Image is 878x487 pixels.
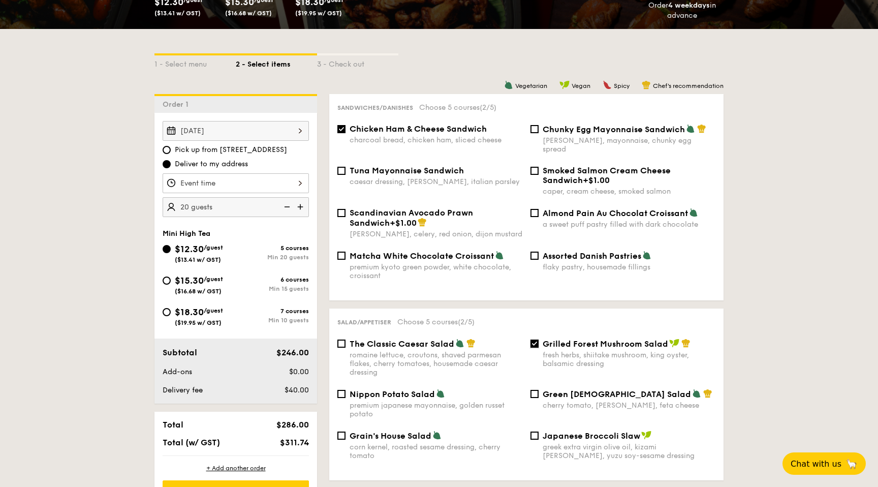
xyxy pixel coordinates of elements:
[163,308,171,316] input: $18.30/guest($19.95 w/ GST)7 coursesMin 10 guests
[175,145,287,155] span: Pick up from [STREET_ADDRESS]
[163,146,171,154] input: Pick up from [STREET_ADDRESS]
[154,55,236,70] div: 1 - Select menu
[543,443,715,460] div: greek extra virgin olive oil, kizami [PERSON_NAME], yuzu soy-sesame dressing
[642,80,651,89] img: icon-chef-hat.a58ddaea.svg
[543,401,715,410] div: cherry tomato, [PERSON_NAME], feta cheese
[530,390,539,398] input: Green [DEMOGRAPHIC_DATA] Saladcherry tomato, [PERSON_NAME], feta cheese
[653,82,724,89] span: Chef's recommendation
[543,389,691,399] span: Green [DEMOGRAPHIC_DATA] Salad
[432,431,442,440] img: icon-vegetarian.fe4039eb.svg
[642,251,651,260] img: icon-vegetarian.fe4039eb.svg
[641,431,651,440] img: icon-vegan.f8ff3823.svg
[236,245,309,252] div: 5 courses
[175,275,204,286] span: $15.30
[436,389,445,398] img: icon-vegetarian.fe4039eb.svg
[530,209,539,217] input: Almond Pain Au Chocolat Croissanta sweet puff pastry filled with dark chocolate
[543,351,715,368] div: fresh herbs, shiitake mushroom, king oyster, balsamic dressing
[337,432,346,440] input: Grain's House Saladcorn kernel, roasted sesame dressing, cherry tomato
[504,80,513,89] img: icon-vegetarian.fe4039eb.svg
[686,124,695,133] img: icon-vegetarian.fe4039eb.svg
[515,82,547,89] span: Vegetarian
[204,307,223,314] span: /guest
[455,339,464,348] img: icon-vegetarian.fe4039eb.svg
[530,167,539,175] input: Smoked Salmon Cream Cheese Sandwich+$1.00caper, cream cheese, smoked salmon
[337,209,346,217] input: Scandinavian Avocado Prawn Sandwich+$1.00[PERSON_NAME], celery, red onion, dijon mustard
[163,420,183,430] span: Total
[236,317,309,324] div: Min 10 guests
[276,348,309,357] span: $246.00
[236,276,309,283] div: 6 courses
[681,339,691,348] img: icon-chef-hat.a58ddaea.svg
[350,208,473,228] span: Scandinavian Avocado Prawn Sandwich
[154,10,201,17] span: ($13.41 w/ GST)
[466,339,476,348] img: icon-chef-hat.a58ddaea.svg
[337,252,346,260] input: Matcha White Chocolate Croissantpremium kyoto green powder, white chocolate, croissant
[692,389,701,398] img: icon-vegetarian.fe4039eb.svg
[697,124,706,133] img: icon-chef-hat.a58ddaea.svg
[163,197,309,217] input: Number of guests
[163,160,171,168] input: Deliver to my address
[350,263,522,280] div: premium kyoto green powder, white chocolate, croissant
[543,220,715,229] div: a sweet puff pastry filled with dark chocolate
[603,80,612,89] img: icon-spicy.37a8142b.svg
[337,319,391,326] span: Salad/Appetiser
[543,339,668,349] span: Grilled Forest Mushroom Salad
[236,254,309,261] div: Min 20 guests
[337,104,413,111] span: Sandwiches/Danishes
[175,288,222,295] span: ($16.68 w/ GST)
[668,1,710,10] strong: 4 weekdays
[572,82,590,89] span: Vegan
[559,80,570,89] img: icon-vegan.f8ff3823.svg
[236,285,309,292] div: Min 15 guests
[458,318,475,326] span: (2/5)
[614,82,630,89] span: Spicy
[782,452,866,475] button: Chat with us🦙
[480,103,496,112] span: (2/5)
[350,230,522,238] div: [PERSON_NAME], celery, red onion, dijon mustard
[280,438,309,447] span: $311.74
[845,458,858,470] span: 🦙
[419,103,496,112] span: Choose 5 courses
[350,136,522,144] div: charcoal bread, chicken ham, sliced cheese
[543,208,688,218] span: Almond Pain Au Chocolat Croissant
[295,10,342,17] span: ($19.95 w/ GST)
[669,339,679,348] img: icon-vegan.f8ff3823.svg
[337,125,346,133] input: Chicken Ham & Cheese Sandwichcharcoal bread, chicken ham, sliced cheese
[163,100,193,109] span: Order 1
[163,464,309,472] div: + Add another order
[350,177,522,186] div: caesar dressing, [PERSON_NAME], italian parsley
[543,251,641,261] span: Assorted Danish Pastries
[350,124,487,134] span: Chicken Ham & Cheese Sandwich
[350,401,522,418] div: premium japanese mayonnaise, golden russet potato
[163,438,220,447] span: Total (w/ GST)
[236,308,309,315] div: 7 courses
[175,319,222,326] span: ($19.95 w/ GST)
[530,340,539,348] input: Grilled Forest Mushroom Saladfresh herbs, shiitake mushroom, king oyster, balsamic dressing
[530,432,539,440] input: Japanese Broccoli Slawgreek extra virgin olive oil, kizami [PERSON_NAME], yuzu soy-sesame dressing
[289,368,309,376] span: $0.00
[543,431,640,441] span: Japanese Broccoli Slaw
[350,166,464,175] span: Tuna Mayonnaise Sandwich
[317,55,398,70] div: 3 - Check out
[637,1,728,21] div: Order in advance
[294,197,309,217] img: icon-add.58712e84.svg
[418,218,427,227] img: icon-chef-hat.a58ddaea.svg
[350,431,431,441] span: Grain's House Salad
[350,389,435,399] span: Nippon Potato Salad
[175,244,204,255] span: $12.30
[278,197,294,217] img: icon-reduce.1d2dbef1.svg
[236,55,317,70] div: 2 - Select items
[337,390,346,398] input: Nippon Potato Saladpremium japanese mayonnaise, golden russet potato
[543,125,685,134] span: Chunky Egg Mayonnaise Sandwich
[350,339,454,349] span: The Classic Caesar Salad
[350,443,522,460] div: corn kernel, roasted sesame dressing, cherry tomato
[337,167,346,175] input: Tuna Mayonnaise Sandwichcaesar dressing, [PERSON_NAME], italian parsley
[163,368,192,376] span: Add-ons
[530,125,539,133] input: Chunky Egg Mayonnaise Sandwich[PERSON_NAME], mayonnaise, chunky egg spread
[791,459,841,469] span: Chat with us
[397,318,475,326] span: Choose 5 courses
[163,348,197,357] span: Subtotal
[225,10,272,17] span: ($16.68 w/ GST)
[350,351,522,377] div: romaine lettuce, croutons, shaved parmesan flakes, cherry tomatoes, housemade caesar dressing
[163,229,210,238] span: Mini High Tea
